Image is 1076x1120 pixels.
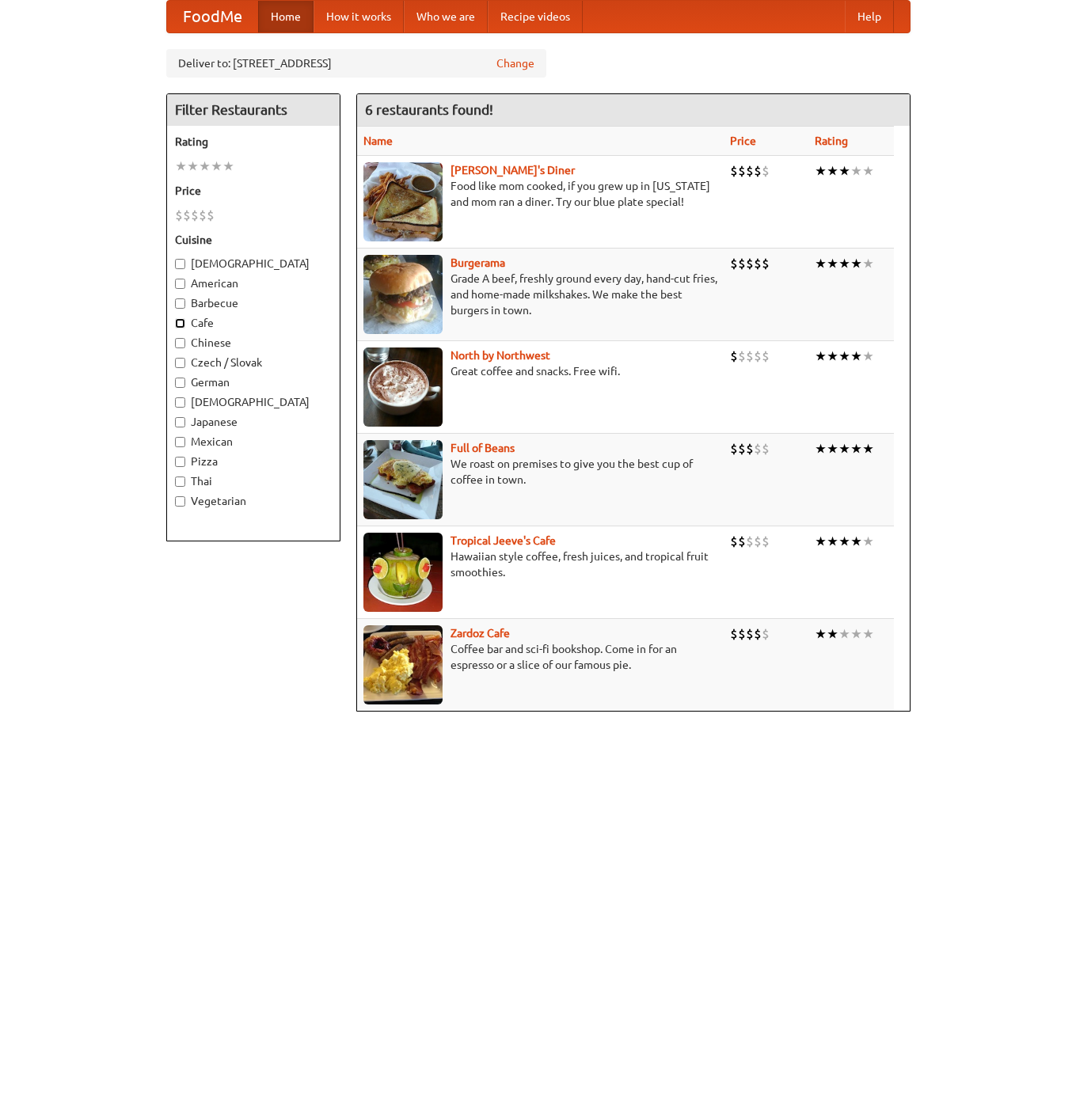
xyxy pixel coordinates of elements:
[850,255,862,272] li: ★
[175,256,332,271] label: [DEMOGRAPHIC_DATA]
[363,178,717,210] p: Food like mom cooked, if you grew up in [US_STATE] and mom ran a diner. Try our blue plate special!
[827,625,838,643] li: ★
[815,347,827,365] li: ★
[404,1,488,32] a: Who we are
[838,440,850,457] li: ★
[730,347,738,365] li: $
[199,158,211,175] li: ★
[496,55,534,71] a: Change
[222,158,234,175] li: ★
[762,347,770,365] li: $
[175,232,332,248] h5: Cuisine
[451,534,556,547] a: Tropical Jeeve's Cafe
[451,164,575,177] b: [PERSON_NAME]'s Diner
[754,162,762,180] li: $
[175,158,187,175] li: ★
[363,135,393,147] a: Name
[175,298,185,309] input: Barbecue
[862,347,874,365] li: ★
[175,183,332,199] h5: Price
[314,1,404,32] a: How it works
[762,440,770,457] li: $
[363,363,717,379] p: Great coffee and snacks. Free wifi.
[762,533,770,550] li: $
[730,625,738,643] li: $
[815,440,827,457] li: ★
[451,627,510,640] a: Zardoz Cafe
[754,255,762,272] li: $
[175,493,332,509] label: Vegetarian
[175,496,185,507] input: Vegetarian
[838,162,850,180] li: ★
[838,533,850,550] li: ★
[175,394,332,410] label: [DEMOGRAPHIC_DATA]
[175,134,332,150] h5: Rating
[175,454,332,469] label: Pizza
[166,49,546,78] div: Deliver to: [STREET_ADDRESS]
[827,162,838,180] li: ★
[827,255,838,272] li: ★
[199,207,207,224] li: $
[838,625,850,643] li: ★
[850,533,862,550] li: ★
[845,1,894,32] a: Help
[746,162,754,180] li: $
[175,315,332,331] label: Cafe
[838,347,850,365] li: ★
[363,162,443,241] img: sallys.jpg
[762,162,770,180] li: $
[754,440,762,457] li: $
[838,255,850,272] li: ★
[762,625,770,643] li: $
[862,162,874,180] li: ★
[175,476,185,487] input: Thai
[363,456,717,488] p: We roast on premises to give you the best cup of coffee in town.
[451,442,515,454] a: Full of Beans
[862,533,874,550] li: ★
[175,457,185,467] input: Pizza
[183,207,191,224] li: $
[862,625,874,643] li: ★
[827,440,838,457] li: ★
[258,1,314,32] a: Home
[167,1,258,32] a: FoodMe
[175,417,185,427] input: Japanese
[211,158,222,175] li: ★
[738,440,746,457] li: $
[815,135,848,147] a: Rating
[363,625,443,704] img: zardoz.jpg
[175,414,332,430] label: Japanese
[175,355,332,370] label: Czech / Slovak
[175,335,332,351] label: Chinese
[175,275,332,291] label: American
[815,255,827,272] li: ★
[738,533,746,550] li: $
[746,440,754,457] li: $
[363,440,443,519] img: beans.jpg
[207,207,215,224] li: $
[451,349,550,362] a: North by Northwest
[730,255,738,272] li: $
[175,259,185,269] input: [DEMOGRAPHIC_DATA]
[746,533,754,550] li: $
[175,434,332,450] label: Mexican
[175,473,332,489] label: Thai
[746,625,754,643] li: $
[175,318,185,328] input: Cafe
[363,271,717,318] p: Grade A beef, freshly ground every day, hand-cut fries, and home-made milkshakes. We make the bes...
[730,533,738,550] li: $
[175,378,185,388] input: German
[850,162,862,180] li: ★
[363,641,717,673] p: Coffee bar and sci-fi bookshop. Come in for an espresso or a slice of our famous pie.
[175,437,185,447] input: Mexican
[187,158,199,175] li: ★
[815,533,827,550] li: ★
[191,207,199,224] li: $
[451,256,505,269] a: Burgerama
[363,549,717,580] p: Hawaiian style coffee, fresh juices, and tropical fruit smoothies.
[862,440,874,457] li: ★
[850,347,862,365] li: ★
